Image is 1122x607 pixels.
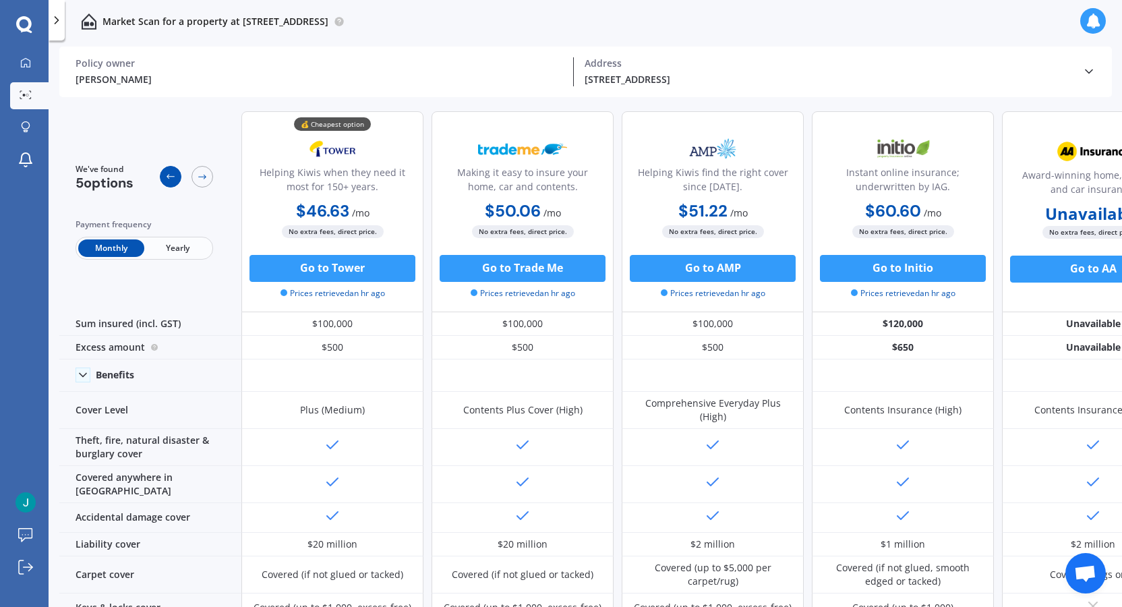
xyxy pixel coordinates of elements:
[59,533,241,556] div: Liability cover
[76,72,562,86] div: [PERSON_NAME]
[463,403,583,417] div: Contents Plus Cover (High)
[690,538,735,551] div: $2 million
[59,429,241,466] div: Theft, fire, natural disaster & burglary cover
[585,72,1071,86] div: [STREET_ADDRESS]
[478,132,567,166] img: Trademe.webp
[241,336,423,359] div: $500
[262,568,403,581] div: Covered (if not glued or tacked)
[296,200,349,221] b: $46.63
[352,206,370,219] span: / mo
[812,336,994,359] div: $650
[633,165,792,199] div: Helping Kiwis find the right cover since [DATE].
[300,403,365,417] div: Plus (Medium)
[76,218,213,231] div: Payment frequency
[432,312,614,336] div: $100,000
[282,225,384,238] span: No extra fees, direct price.
[76,163,134,175] span: We've found
[844,403,962,417] div: Contents Insurance (High)
[288,132,377,166] img: Tower.webp
[78,239,144,257] span: Monthly
[662,225,764,238] span: No extra fees, direct price.
[678,200,728,221] b: $51.22
[59,466,241,503] div: Covered anywhere in [GEOGRAPHIC_DATA]
[1065,553,1106,594] div: Open chat
[76,174,134,192] span: 5 options
[881,538,925,551] div: $1 million
[59,336,241,359] div: Excess amount
[632,561,794,588] div: Covered (up to $5,000 per carpet/rug)
[852,225,954,238] span: No extra fees, direct price.
[471,287,575,299] span: Prices retrieved an hr ago
[865,200,921,221] b: $60.60
[76,57,562,69] div: Policy owner
[730,206,748,219] span: / mo
[485,200,541,221] b: $50.06
[858,132,947,166] img: Initio.webp
[59,556,241,594] div: Carpet cover
[851,287,955,299] span: Prices retrieved an hr ago
[307,538,357,551] div: $20 million
[59,312,241,336] div: Sum insured (incl. GST)
[924,206,941,219] span: / mo
[59,503,241,533] div: Accidental damage cover
[472,225,574,238] span: No extra fees, direct price.
[820,255,986,282] button: Go to Initio
[452,568,593,581] div: Covered (if not glued or tacked)
[253,165,412,199] div: Helping Kiwis when they need it most for 150+ years.
[543,206,561,219] span: / mo
[59,392,241,429] div: Cover Level
[585,57,1071,69] div: Address
[823,165,982,199] div: Instant online insurance; underwritten by IAG.
[16,492,36,513] img: ACg8ocIrxeWxOlKpa0bcAOCOq_o57mU-E7ZAUcJZDeUSi902vDpvOw=s96-c
[661,287,765,299] span: Prices retrieved an hr ago
[280,287,385,299] span: Prices retrieved an hr ago
[668,132,757,166] img: AMP.webp
[144,239,210,257] span: Yearly
[81,13,97,30] img: home-and-contents.b802091223b8502ef2dd.svg
[822,561,984,588] div: Covered (if not glued, smooth edged or tacked)
[622,312,804,336] div: $100,000
[498,538,548,551] div: $20 million
[102,15,328,28] p: Market Scan for a property at [STREET_ADDRESS]
[812,312,994,336] div: $120,000
[432,336,614,359] div: $500
[632,397,794,424] div: Comprehensive Everyday Plus (High)
[249,255,415,282] button: Go to Tower
[443,165,602,199] div: Making it easy to insure your home, car and contents.
[96,369,134,381] div: Benefits
[241,312,423,336] div: $100,000
[440,255,606,282] button: Go to Trade Me
[630,255,796,282] button: Go to AMP
[294,117,371,131] div: 💰 Cheapest option
[1071,538,1115,551] div: $2 million
[622,336,804,359] div: $500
